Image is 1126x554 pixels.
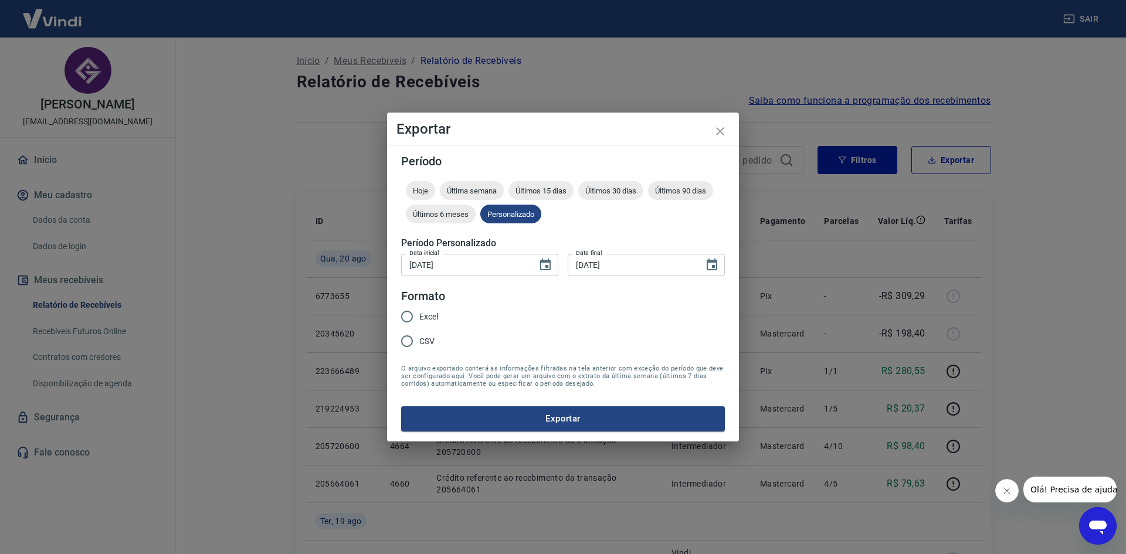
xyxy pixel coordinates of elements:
[508,181,574,200] div: Últimos 15 dias
[406,181,435,200] div: Hoje
[508,186,574,195] span: Últimos 15 dias
[1079,507,1117,545] iframe: Botão para abrir a janela de mensagens
[401,365,725,388] span: O arquivo exportado conterá as informações filtradas na tela anterior com exceção do período que ...
[406,210,476,219] span: Últimos 6 meses
[576,249,602,257] label: Data final
[480,210,541,219] span: Personalizado
[648,181,713,200] div: Últimos 90 dias
[401,406,725,431] button: Exportar
[578,181,643,200] div: Últimos 30 dias
[480,205,541,223] div: Personalizado
[534,253,557,277] button: Choose date, selected date is 18 de ago de 2025
[396,122,730,136] h4: Exportar
[401,155,725,167] h5: Período
[419,311,438,323] span: Excel
[700,253,724,277] button: Choose date, selected date is 20 de ago de 2025
[419,335,435,348] span: CSV
[648,186,713,195] span: Últimos 90 dias
[568,254,696,276] input: DD/MM/YYYY
[401,237,725,249] h5: Período Personalizado
[409,249,439,257] label: Data inicial
[440,186,504,195] span: Última semana
[7,8,99,18] span: Olá! Precisa de ajuda?
[995,479,1019,502] iframe: Fechar mensagem
[440,181,504,200] div: Última semana
[706,117,734,145] button: close
[406,186,435,195] span: Hoje
[1023,477,1117,502] iframe: Mensagem da empresa
[401,254,529,276] input: DD/MM/YYYY
[406,205,476,223] div: Últimos 6 meses
[401,288,445,305] legend: Formato
[578,186,643,195] span: Últimos 30 dias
